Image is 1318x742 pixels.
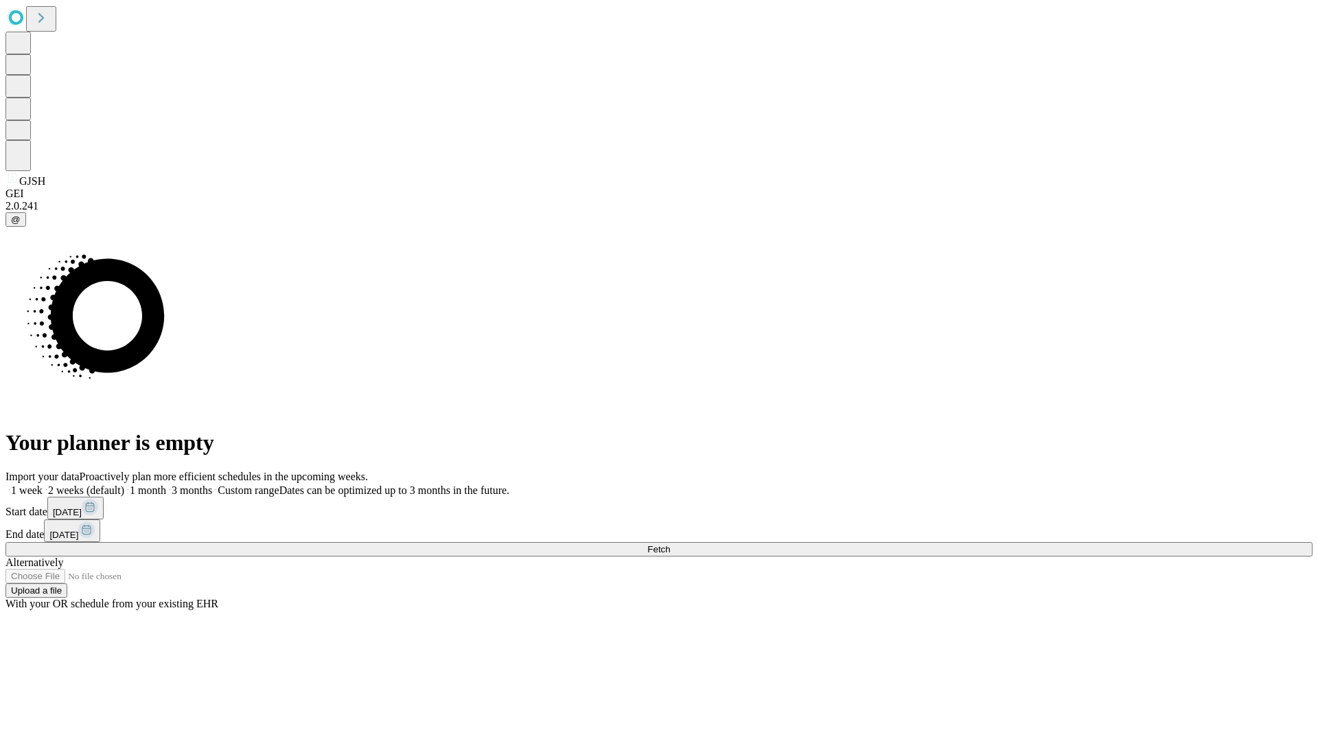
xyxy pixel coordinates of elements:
span: @ [11,214,21,225]
span: [DATE] [49,530,78,540]
span: 3 months [172,484,212,496]
button: Fetch [5,542,1313,556]
span: Import your data [5,471,80,482]
span: With your OR schedule from your existing EHR [5,598,218,609]
span: Dates can be optimized up to 3 months in the future. [279,484,509,496]
span: GJSH [19,175,45,187]
span: Custom range [218,484,279,496]
button: @ [5,212,26,227]
div: End date [5,519,1313,542]
h1: Your planner is empty [5,430,1313,456]
button: Upload a file [5,583,67,598]
div: 2.0.241 [5,200,1313,212]
span: [DATE] [53,507,82,517]
span: Alternatively [5,556,63,568]
span: 2 weeks (default) [48,484,124,496]
span: Fetch [647,544,670,554]
div: GEI [5,188,1313,200]
span: 1 week [11,484,43,496]
span: 1 month [130,484,166,496]
div: Start date [5,497,1313,519]
button: [DATE] [44,519,100,542]
button: [DATE] [47,497,104,519]
span: Proactively plan more efficient schedules in the upcoming weeks. [80,471,368,482]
